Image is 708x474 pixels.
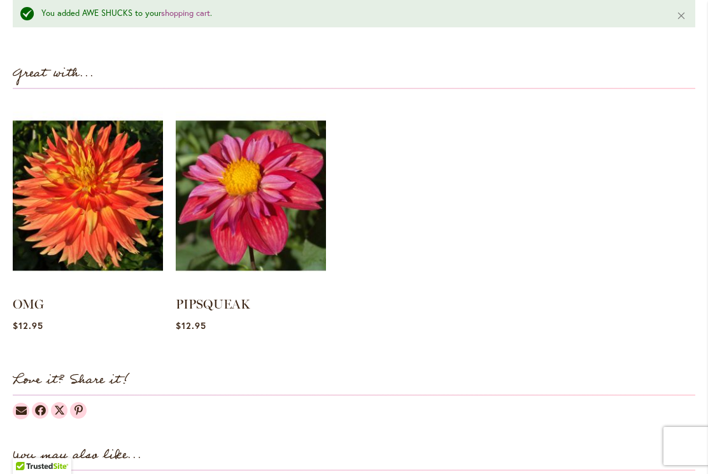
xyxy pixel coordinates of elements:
strong: Love it? Share it! [13,370,129,391]
img: OMG [13,102,163,289]
strong: You may also like... [13,445,142,466]
span: $12.95 [13,319,43,331]
div: You added AWE SHUCKS to your . [41,8,657,20]
iframe: Launch Accessibility Center [10,429,45,464]
a: Dahlias on Facebook [32,402,48,419]
strong: Great with... [13,63,94,84]
span: $12.95 [176,319,206,331]
a: Dahlias on Twitter [51,402,67,419]
a: Dahlias on Pinterest [70,402,87,419]
img: PIPSQUEAK [176,102,326,289]
a: OMG [13,296,44,312]
a: shopping cart [161,8,210,18]
a: PIPSQUEAK [176,296,250,312]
